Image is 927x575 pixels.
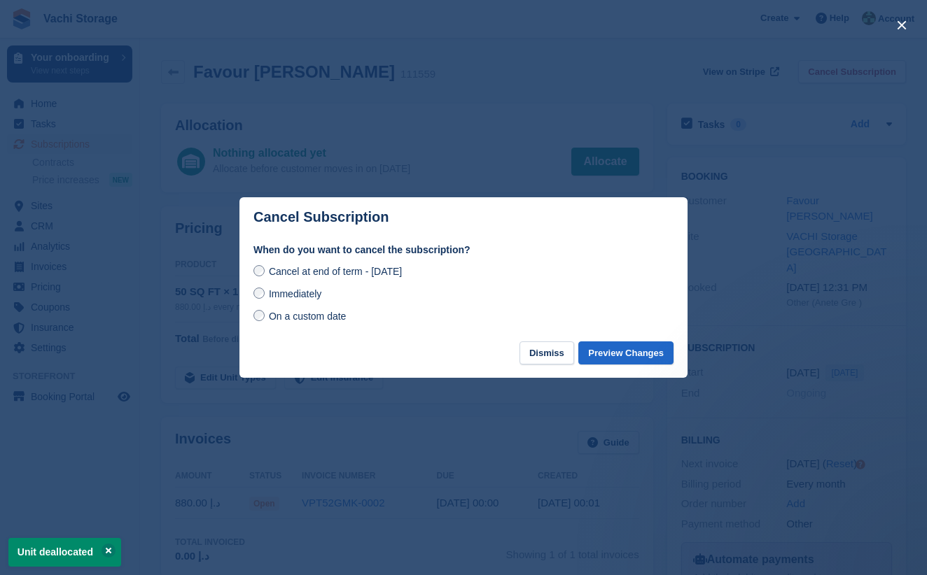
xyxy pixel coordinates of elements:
p: Unit deallocated [8,538,121,567]
input: On a custom date [253,310,265,321]
label: When do you want to cancel the subscription? [253,243,674,257]
input: Immediately [253,287,265,299]
button: Dismiss [520,341,574,364]
p: Cancel Subscription [253,209,389,225]
span: Cancel at end of term - [DATE] [269,266,402,277]
span: Immediately [269,288,321,299]
span: On a custom date [269,311,347,322]
button: Preview Changes [578,341,674,364]
input: Cancel at end of term - [DATE] [253,265,265,276]
button: close [891,14,913,36]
